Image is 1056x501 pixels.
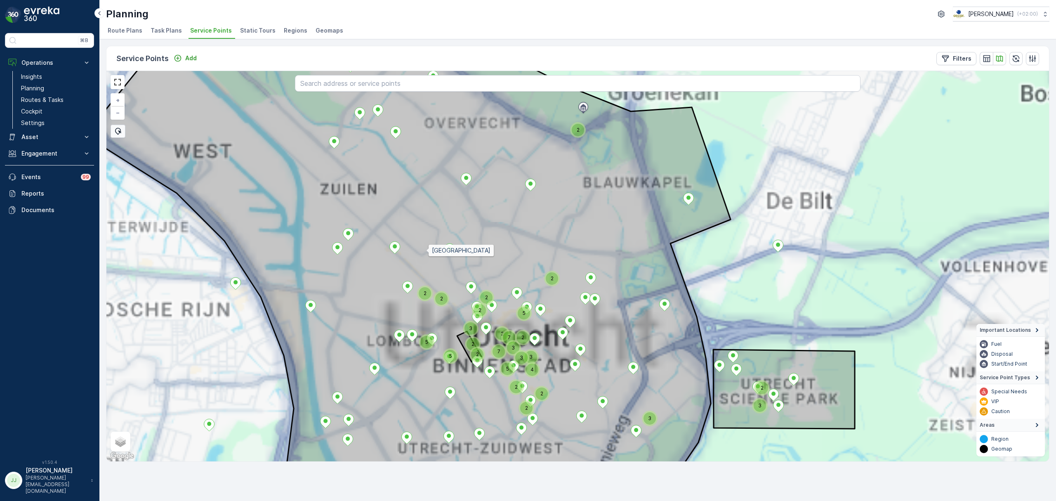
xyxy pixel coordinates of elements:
[976,371,1045,384] summary: Service Point Types
[507,342,519,354] div: 3
[5,169,94,185] a: Events99
[991,388,1027,395] p: Special Needs
[420,336,425,341] div: 5
[26,475,87,494] p: [PERSON_NAME][EMAIL_ADDRESS][DOMAIN_NAME]
[976,419,1045,432] summary: Areas
[5,460,94,465] span: v 1.50.4
[991,436,1009,442] p: Region
[5,129,94,145] button: Asset
[108,26,142,35] span: Route Plans
[21,84,44,92] p: Planning
[467,338,471,343] div: 2
[474,304,486,317] div: 2
[535,388,540,392] div: 2
[185,54,197,62] p: Add
[5,466,94,494] button: JJ[PERSON_NAME][PERSON_NAME][EMAIL_ADDRESS][DOMAIN_NAME]
[503,331,515,344] div: 7
[535,388,548,400] div: 2
[24,7,59,23] img: logo_dark-DEwI_e13.png
[464,322,469,327] div: 3
[18,117,94,129] a: Settings
[980,327,1031,333] span: Important Locations
[936,52,976,65] button: Filters
[21,119,45,127] p: Settings
[111,432,130,451] a: Layers
[21,107,42,116] p: Cockpit
[21,59,78,67] p: Operations
[295,75,860,92] input: Search address or service points
[471,348,476,353] div: 2
[108,451,136,461] img: Google
[116,53,169,64] p: Service Points
[515,352,520,357] div: 3
[284,26,307,35] span: Regions
[467,338,479,350] div: 2
[496,328,501,333] div: 2
[991,398,999,405] p: VIP
[643,412,656,425] div: 3
[526,364,538,376] div: 4
[316,26,343,35] span: Geomaps
[108,451,136,461] a: Open this area in Google Maps (opens a new window)
[953,7,1049,21] button: [PERSON_NAME](+02:00)
[507,342,512,347] div: 3
[190,26,232,35] span: Service Points
[480,291,493,304] div: 2
[80,37,88,44] p: ⌘B
[953,54,971,63] p: Filters
[151,26,182,35] span: Task Plans
[991,351,1013,357] p: Disposal
[516,331,529,344] div: 2
[756,382,761,387] div: 2
[170,53,200,63] button: Add
[518,307,523,312] div: 5
[116,109,120,116] span: −
[435,293,440,298] div: 2
[526,364,531,369] div: 4
[980,422,995,428] span: Areas
[496,328,508,340] div: 2
[968,10,1014,18] p: [PERSON_NAME]
[474,304,478,309] div: 2
[991,341,1002,347] p: Fuel
[18,83,94,94] a: Planning
[111,106,124,119] a: Zoom Out
[21,189,91,198] p: Reports
[991,446,1012,452] p: Geomap
[754,399,759,404] div: 3
[444,350,449,355] div: 5
[572,124,584,136] div: 2
[5,54,94,71] button: Operations
[82,174,89,180] p: 99
[976,324,1045,337] summary: Important Locations
[106,7,148,21] p: Planning
[420,336,433,348] div: 5
[754,399,766,412] div: 3
[18,71,94,83] a: Insights
[26,466,87,475] p: [PERSON_NAME]
[515,352,528,364] div: 3
[5,7,21,23] img: logo
[18,94,94,106] a: Routes & Tasks
[643,412,648,417] div: 3
[572,124,577,129] div: 2
[21,133,78,141] p: Asset
[471,348,483,361] div: 2
[953,9,965,19] img: basis-logo_rgb2x.png
[5,185,94,202] a: Reports
[7,474,20,487] div: JJ
[520,402,525,407] div: 2
[444,350,457,362] div: 5
[518,307,530,319] div: 5
[21,149,78,158] p: Engagement
[5,202,94,218] a: Documents
[111,125,125,138] div: Bulk Select
[501,363,514,375] div: 5
[520,402,533,414] div: 2
[419,287,424,292] div: 2
[493,345,497,350] div: 7
[240,26,276,35] span: Static Tours
[546,272,558,285] div: 2
[116,97,120,104] span: +
[516,331,521,336] div: 2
